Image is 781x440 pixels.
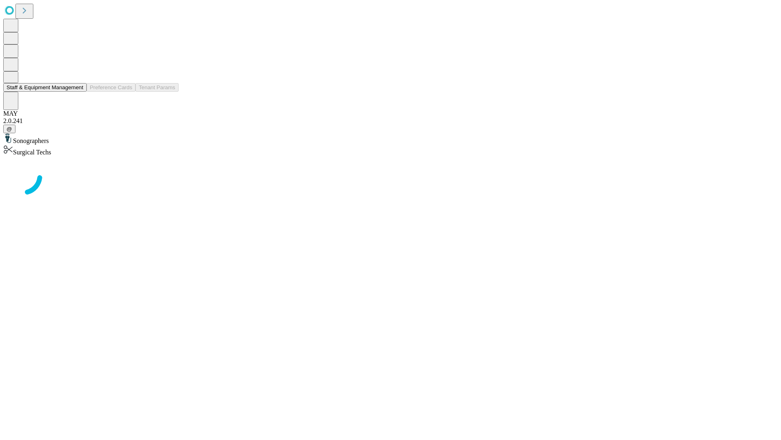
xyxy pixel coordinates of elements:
[3,125,15,133] button: @
[3,110,778,117] div: MAY
[3,83,87,92] button: Staff & Equipment Management
[135,83,179,92] button: Tenant Params
[87,83,135,92] button: Preference Cards
[3,117,778,125] div: 2.0.241
[3,145,778,156] div: Surgical Techs
[7,126,12,132] span: @
[3,133,778,145] div: Sonographers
